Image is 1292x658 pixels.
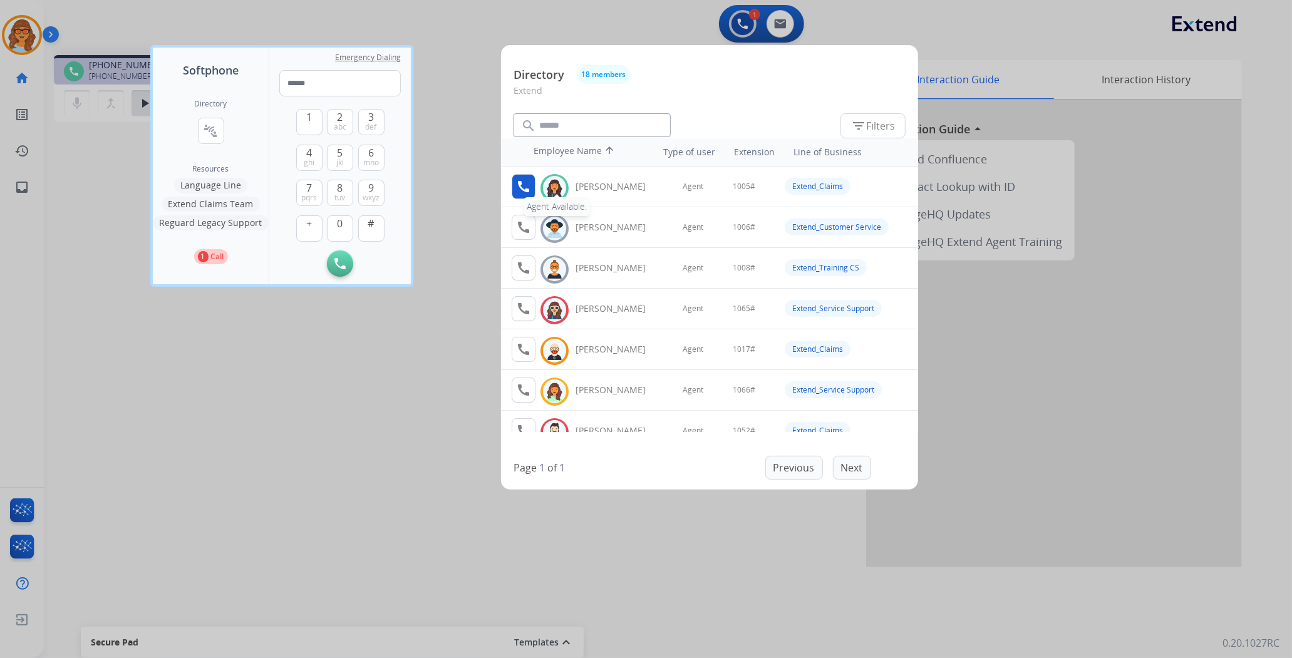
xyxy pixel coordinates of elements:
[545,260,564,279] img: avatar
[194,249,228,264] button: 1Call
[576,221,659,234] div: [PERSON_NAME]
[153,215,269,230] button: Reguard Legacy Support
[576,262,659,274] div: [PERSON_NAME]
[304,158,314,168] span: ghi
[683,344,703,354] span: Agent
[733,182,755,192] span: 1005#
[368,180,374,195] span: 9
[358,215,385,242] button: #
[683,385,703,395] span: Agent
[334,122,346,132] span: abc
[576,180,659,193] div: [PERSON_NAME]
[162,197,260,212] button: Extend Claims Team
[733,426,755,436] span: 1052#
[785,259,867,276] div: Extend_Training CS
[366,122,377,132] span: def
[733,222,755,232] span: 1006#
[1222,635,1279,650] p: 0.20.1027RC
[787,140,912,165] th: Line of Business
[545,382,564,401] img: avatar
[576,343,659,356] div: [PERSON_NAME]
[195,99,227,109] h2: Directory
[335,193,346,203] span: tuv
[327,145,353,171] button: 5jkl
[521,118,536,133] mat-icon: search
[545,341,564,361] img: avatar
[514,66,564,83] p: Directory
[785,381,882,398] div: Extend_Service Support
[840,113,906,138] button: Filters
[545,219,564,239] img: avatar
[368,145,374,160] span: 6
[306,180,312,195] span: 7
[577,65,630,84] button: 18 members
[683,426,703,436] span: Agent
[545,423,564,442] img: avatar
[514,460,537,475] p: Page
[733,263,755,273] span: 1008#
[296,215,323,242] button: +
[516,179,531,194] mat-icon: call
[785,218,889,235] div: Extend_Customer Service
[516,423,531,438] mat-icon: call
[296,109,323,135] button: 1
[193,164,229,174] span: Resources
[296,180,323,206] button: 7pqrs
[336,158,344,168] span: jkl
[306,216,312,231] span: +
[338,110,343,125] span: 2
[728,140,781,165] th: Extension
[368,110,374,125] span: 3
[358,145,385,171] button: 6mno
[851,118,895,133] span: Filters
[334,258,346,269] img: call-button
[527,138,640,166] th: Employee Name
[335,53,401,63] span: Emergency Dialing
[683,222,703,232] span: Agent
[646,140,722,165] th: Type of user
[514,84,906,107] p: Extend
[516,301,531,316] mat-icon: call
[327,180,353,206] button: 8tuv
[306,145,312,160] span: 4
[516,260,531,275] mat-icon: call
[576,384,659,396] div: [PERSON_NAME]
[211,251,224,262] p: Call
[516,383,531,398] mat-icon: call
[174,178,247,193] button: Language Line
[785,178,850,195] div: Extend_Claims
[683,304,703,314] span: Agent
[683,263,703,273] span: Agent
[683,182,703,192] span: Agent
[301,193,317,203] span: pqrs
[363,158,379,168] span: mno
[327,215,353,242] button: 0
[547,460,557,475] p: of
[296,145,323,171] button: 4ghi
[733,304,755,314] span: 1065#
[512,174,535,199] button: Agent Available.
[338,145,343,160] span: 5
[545,301,564,320] img: avatar
[338,216,343,231] span: 0
[204,123,219,138] mat-icon: connect_without_contact
[524,197,590,216] div: Agent Available.
[358,109,385,135] button: 3def
[851,118,866,133] mat-icon: filter_list
[733,344,755,354] span: 1017#
[358,180,385,206] button: 9wxyz
[338,180,343,195] span: 8
[785,341,850,357] div: Extend_Claims
[576,424,659,437] div: [PERSON_NAME]
[306,110,312,125] span: 1
[576,302,659,315] div: [PERSON_NAME]
[733,385,755,395] span: 1066#
[363,193,380,203] span: wxyz
[545,178,564,198] img: avatar
[183,61,239,79] span: Softphone
[368,216,375,231] span: #
[516,220,531,235] mat-icon: call
[785,422,850,439] div: Extend_Claims
[785,300,882,317] div: Extend_Service Support
[198,251,209,262] p: 1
